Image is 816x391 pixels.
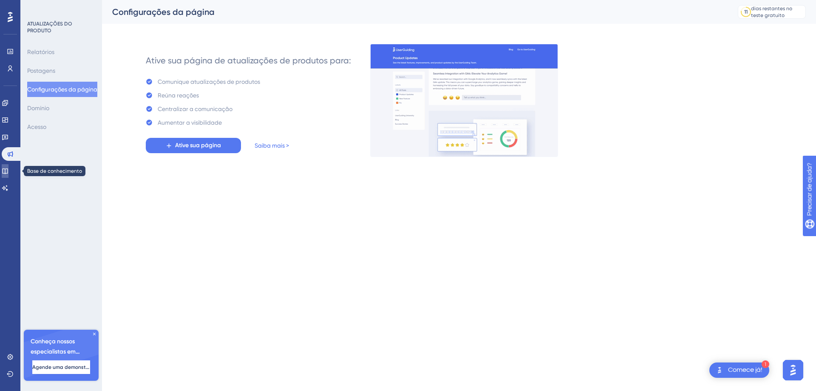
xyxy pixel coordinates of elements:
[158,78,260,85] font: Comunique atualizações de produtos
[32,360,90,374] button: Agende uma demonstração
[27,123,46,130] font: Acesso
[27,44,54,60] button: Relatórios
[27,63,55,78] button: Postagens
[27,100,49,116] button: Domínio
[255,140,289,151] a: Saiba mais >
[27,49,54,55] font: Relatórios
[709,362,769,378] div: Abra a lista de verificação Comece!, módulos restantes: 1
[27,105,49,111] font: Domínio
[146,138,241,153] button: Ative sua página
[27,86,97,93] font: Configurações da página
[112,7,215,17] font: Configurações da página
[175,142,221,149] font: Ative sua página
[158,106,232,112] font: Centralizar a comunicação
[780,357,806,383] iframe: Iniciador do Assistente de IA do UserGuiding
[146,55,351,66] font: Ative sua página de atualizações de produtos para:
[370,44,558,157] img: 253145e29d1258e126a18a92d52e03bb.gif
[158,119,222,126] font: Aumentar a visibilidade
[255,142,289,149] font: Saiba mais >
[32,364,100,370] font: Agende uma demonstração
[728,366,762,373] font: Comece já!
[27,82,97,97] button: Configurações da página
[27,21,72,34] font: ATUALIZAÇÕES DO PRODUTO
[158,92,199,99] font: Reúna reações
[20,4,73,10] font: Precisar de ajuda?
[31,338,80,365] font: Conheça nossos especialistas em integração 🎧
[764,362,767,367] font: 1
[714,365,725,375] img: imagem-do-lançador-texto-alternativo
[27,119,46,134] button: Acesso
[744,9,748,15] font: 11
[27,67,55,74] font: Postagens
[751,6,792,18] font: dias restantes no teste gratuito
